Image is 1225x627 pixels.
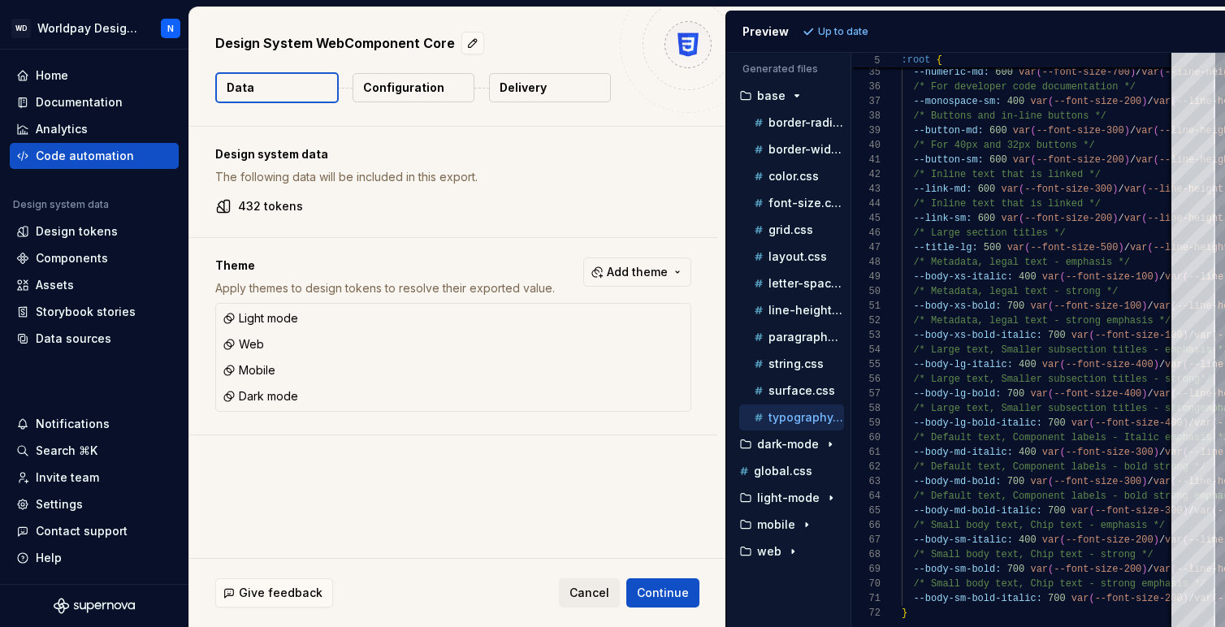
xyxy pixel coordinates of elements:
p: light-mode [757,491,820,504]
span: / [1147,476,1153,487]
p: mobile [757,518,795,531]
span: 600 [977,213,995,224]
span: var [1030,301,1048,312]
span: var [1165,534,1183,546]
span: / [1147,96,1153,107]
button: Cancel [559,578,620,608]
span: 400 [1019,534,1037,546]
span: --font-size-200 [1065,534,1153,546]
span: var [1041,359,1059,370]
span: ) [1153,534,1158,546]
span: 400 [1019,271,1037,283]
div: 43 [851,182,881,197]
span: / [1136,67,1141,78]
span: /* Large section titles */ [913,227,1065,239]
span: --font-size-300 [1024,184,1112,195]
span: --font-size-300 [1054,476,1141,487]
span: 400 [1019,447,1037,458]
button: Give feedback [215,578,333,608]
div: 63 [851,474,881,489]
div: 52 [851,313,881,328]
div: Design tokens [36,223,118,240]
span: ) [1129,67,1135,78]
span: 400 [1006,96,1024,107]
span: Cancel [569,585,609,601]
span: --font-size-500 [1030,242,1118,253]
button: line-height.css [739,301,844,319]
p: The following data will be included in this export. [215,169,691,185]
span: ( [1147,242,1153,253]
button: border-radius.css [739,114,844,132]
span: / [1158,447,1164,458]
p: Design system data [215,146,691,162]
span: var [1123,184,1141,195]
span: /* Large text, Smaller subsection titles - strong [913,403,1200,414]
p: layout.css [768,250,827,263]
button: Continue [626,578,699,608]
span: var [1030,96,1048,107]
span: --body-xs-bold: [913,301,1001,312]
span: --font-size-200 [1054,564,1141,575]
span: ( [1059,271,1065,283]
span: 500 [983,242,1001,253]
button: layout.css [739,248,844,266]
span: ) [1153,271,1158,283]
span: /* Inline text that is linked */ [913,198,1100,210]
div: Invite team [36,469,99,486]
span: ) [1123,125,1129,136]
button: border-width.css [739,141,844,158]
span: / [1158,271,1164,283]
p: web [757,545,781,558]
div: Data sources [36,331,111,347]
span: --font-size-200 [1054,96,1141,107]
span: /* Large text, Smaller subsection titles - emphasi [913,344,1206,356]
div: Dark mode [223,388,298,404]
span: /* Buttons and in-line buttons */ [913,110,1106,122]
span: --font-size-400 [1054,388,1141,400]
span: var [1041,447,1059,458]
a: Invite team [10,465,179,491]
span: var [1030,476,1048,487]
div: Light mode [223,310,298,326]
span: var [1141,67,1159,78]
span: var [1153,96,1171,107]
span: ) [1141,96,1147,107]
div: WD [11,19,31,38]
span: 700 [1048,330,1066,341]
span: ) [1141,388,1147,400]
span: / [1118,213,1123,224]
span: var [1165,271,1183,283]
span: / [1158,359,1164,370]
button: light-mode [733,489,844,507]
span: var [1165,359,1183,370]
span: ) [1112,213,1118,224]
span: 700 [1006,476,1024,487]
a: Data sources [10,326,179,352]
p: Delivery [500,80,547,96]
div: 50 [851,284,881,299]
span: 600 [989,125,1007,136]
span: --body-md-italic: [913,447,1012,458]
p: dark-mode [757,438,819,451]
div: 56 [851,372,881,387]
span: --monospace-sm: [913,96,1001,107]
span: ) [1141,476,1147,487]
p: Apply themes to design tokens to resolve their exported value. [215,280,555,296]
button: typography.css [739,409,844,426]
span: --font-size-300 [1036,125,1123,136]
span: var [1136,154,1154,166]
div: N [167,22,174,35]
span: ( [1030,125,1036,136]
span: /* Default text, Component labels - bold strong */ [913,461,1206,473]
button: global.css [733,462,844,480]
span: --body-md-bold: [913,476,1001,487]
span: var [1136,125,1154,136]
span: ( [1019,184,1024,195]
span: var [1001,184,1019,195]
button: Notifications [10,411,179,437]
span: / [1129,125,1135,136]
div: 38 [851,109,881,123]
span: /* Inline text that is linked */ [913,169,1100,180]
div: 62 [851,460,881,474]
div: 66 [851,518,881,533]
